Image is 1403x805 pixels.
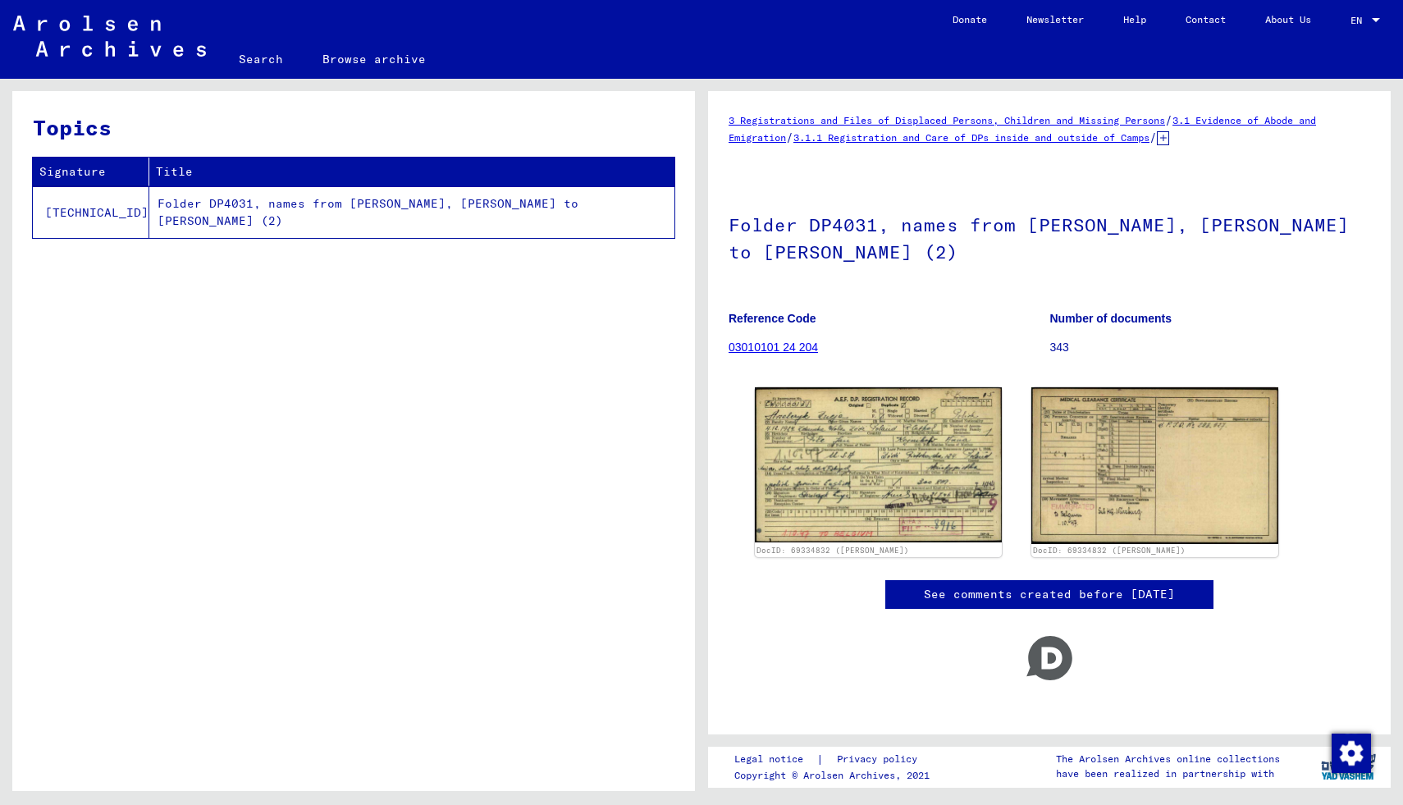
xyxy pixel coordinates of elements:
img: 001.jpg [755,387,1002,542]
td: Folder DP4031, names from [PERSON_NAME], [PERSON_NAME] to [PERSON_NAME] (2) [149,186,674,238]
h1: Folder DP4031, names from [PERSON_NAME], [PERSON_NAME] to [PERSON_NAME] (2) [729,187,1370,286]
img: 002.jpg [1031,387,1278,544]
a: Legal notice [734,751,816,768]
span: EN [1350,15,1369,26]
a: 3 Registrations and Files of Displaced Persons, Children and Missing Persons [729,114,1165,126]
td: [TECHNICAL_ID] [33,186,149,238]
th: Signature [33,158,149,186]
span: / [1149,130,1157,144]
p: The Arolsen Archives online collections [1056,752,1280,766]
b: Number of documents [1050,312,1172,325]
img: Arolsen_neg.svg [13,16,206,57]
span: / [786,130,793,144]
span: / [1165,112,1172,127]
a: 03010101 24 204 [729,341,818,354]
a: Privacy policy [824,751,937,768]
th: Title [149,158,674,186]
p: Copyright © Arolsen Archives, 2021 [734,768,937,783]
b: Reference Code [729,312,816,325]
a: DocID: 69334832 ([PERSON_NAME]) [756,546,909,555]
div: | [734,751,937,768]
a: See comments created before [DATE] [924,586,1175,603]
img: Change consent [1332,734,1371,773]
a: DocID: 69334832 ([PERSON_NAME]) [1033,546,1186,555]
p: have been realized in partnership with [1056,766,1280,781]
a: Search [219,39,303,79]
a: Browse archive [303,39,446,79]
a: 3.1.1 Registration and Care of DPs inside and outside of Camps [793,131,1149,144]
img: yv_logo.png [1318,746,1379,787]
p: 343 [1050,339,1371,356]
h3: Topics [33,112,674,144]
